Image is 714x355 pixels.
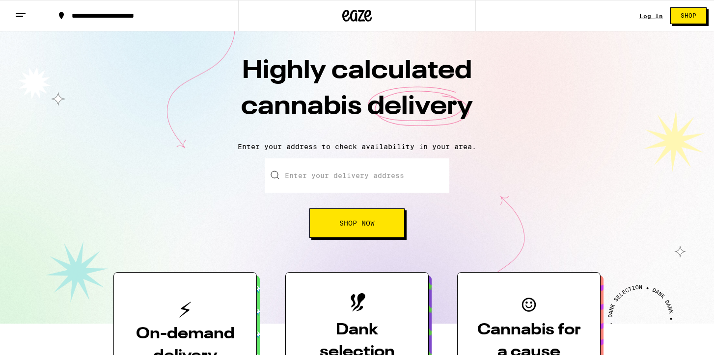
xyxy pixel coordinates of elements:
button: Shop [670,7,707,24]
a: Log In [639,13,663,19]
span: Shop [681,13,696,19]
p: Enter your address to check availability in your area. [10,143,704,151]
a: Shop [663,7,714,24]
input: Enter your delivery address [265,158,449,193]
h1: Highly calculated cannabis delivery [185,53,529,135]
span: Shop Now [339,220,375,227]
button: Shop Now [309,208,405,238]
